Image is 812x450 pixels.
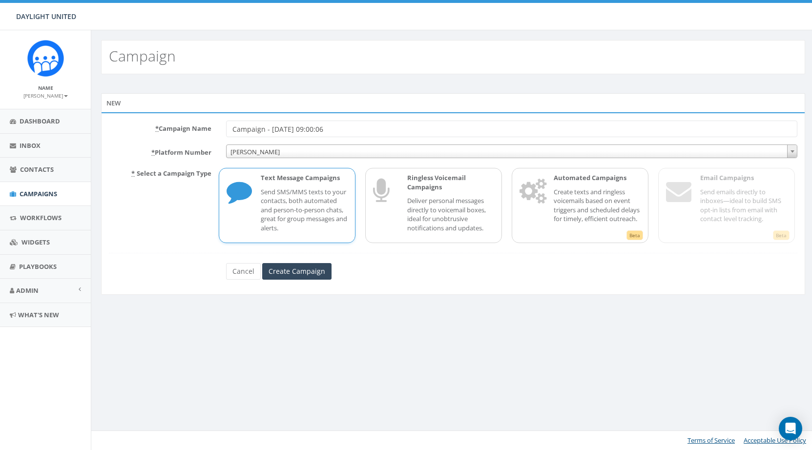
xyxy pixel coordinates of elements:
span: Workflows [20,213,62,222]
a: [PERSON_NAME] [23,91,68,100]
span: What's New [18,310,59,319]
small: Name [38,84,53,91]
input: Create Campaign [262,263,332,280]
img: Rally_Corp_Icon.png [27,40,64,77]
span: Admin [16,286,39,295]
small: [PERSON_NAME] [23,92,68,99]
span: David Zach [227,145,797,159]
label: Platform Number [102,144,219,157]
p: Text Message Campaigns [261,173,348,183]
span: Dashboard [20,117,60,125]
abbr: required [151,148,155,157]
p: Deliver personal messages directly to voicemail boxes, ideal for unobtrusive notifications and up... [407,196,494,232]
span: Beta [773,230,790,240]
div: Open Intercom Messenger [779,417,802,440]
span: Inbox [20,141,41,150]
span: Select a Campaign Type [137,169,211,178]
a: Terms of Service [687,436,735,445]
span: Widgets [21,238,50,246]
p: Automated Campaigns [554,173,641,183]
label: Campaign Name [102,121,219,133]
div: New [101,93,805,113]
input: Enter Campaign Name [226,121,797,137]
span: Contacts [20,165,54,174]
span: Campaigns [20,189,57,198]
a: Cancel [226,263,261,280]
a: Acceptable Use Policy [744,436,806,445]
abbr: required [155,124,159,133]
span: DAYLIGHT UNITED [16,12,76,21]
p: Create texts and ringless voicemails based on event triggers and scheduled delays for timely, eff... [554,187,641,224]
p: Ringless Voicemail Campaigns [407,173,494,191]
span: David Zach [226,144,797,158]
span: Beta [626,230,643,240]
span: Playbooks [19,262,57,271]
h2: Campaign [109,48,176,64]
p: Send SMS/MMS texts to your contacts, both automated and person-to-person chats, great for group m... [261,187,348,233]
